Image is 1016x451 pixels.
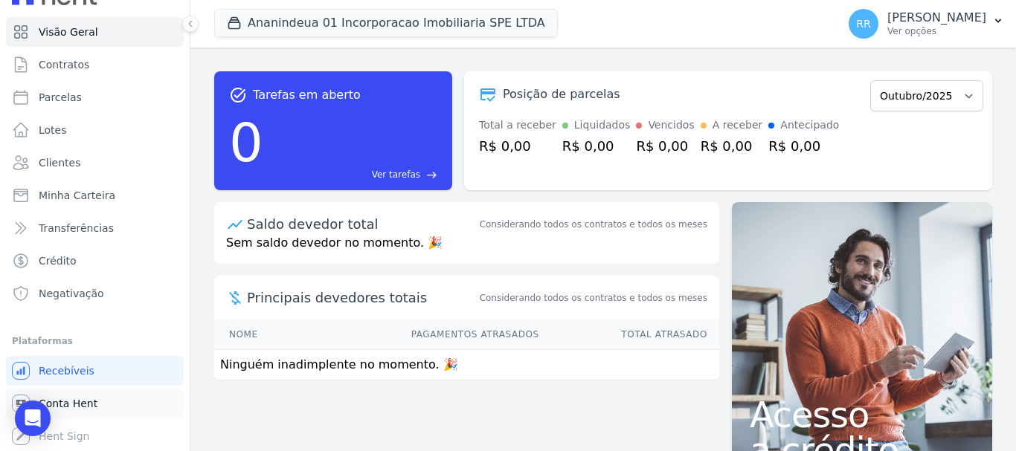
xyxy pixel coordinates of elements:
[768,136,839,156] div: R$ 0,00
[713,117,763,133] div: A receber
[6,279,184,308] a: Negativação
[480,218,707,231] div: Considerando todos os contratos e todos os meses
[6,213,184,243] a: Transferências
[503,85,620,103] div: Posição de parcelas
[701,136,763,156] div: R$ 0,00
[253,86,361,104] span: Tarefas em aberto
[636,136,694,156] div: R$ 0,00
[12,332,178,350] div: Plataformas
[214,234,719,264] p: Sem saldo devedor no momento. 🎉
[214,9,558,37] button: Ananindeua 01 Incorporacao Imobiliaria SPE LTDA
[39,363,94,378] span: Recebíveis
[540,319,719,350] th: Total Atrasado
[6,115,184,145] a: Lotes
[887,25,986,37] p: Ver opções
[247,288,477,308] span: Principais devedores totais
[214,350,719,380] td: Ninguém inadimplente no momento. 🎉
[562,136,631,156] div: R$ 0,00
[304,319,539,350] th: Pagamentos Atrasados
[6,50,184,80] a: Contratos
[39,25,98,39] span: Visão Geral
[39,188,115,203] span: Minha Carteira
[269,168,437,181] a: Ver tarefas east
[39,221,114,236] span: Transferências
[574,117,631,133] div: Liquidados
[780,117,839,133] div: Antecipado
[6,356,184,386] a: Recebíveis
[856,19,870,29] span: RR
[480,291,707,305] span: Considerando todos os contratos e todos os meses
[6,17,184,47] a: Visão Geral
[837,3,1016,45] button: RR [PERSON_NAME] Ver opções
[6,148,184,178] a: Clientes
[39,396,97,411] span: Conta Hent
[372,168,420,181] span: Ver tarefas
[479,117,556,133] div: Total a receber
[648,117,694,133] div: Vencidos
[229,86,247,104] span: task_alt
[39,57,89,72] span: Contratos
[887,10,986,25] p: [PERSON_NAME]
[750,397,974,432] span: Acesso
[39,286,104,301] span: Negativação
[39,155,80,170] span: Clientes
[6,246,184,276] a: Crédito
[229,104,263,181] div: 0
[6,389,184,418] a: Conta Hent
[247,214,477,234] div: Saldo devedor total
[39,253,77,268] span: Crédito
[39,90,82,105] span: Parcelas
[426,169,437,181] span: east
[214,319,304,350] th: Nome
[39,123,67,137] span: Lotes
[6,82,184,112] a: Parcelas
[6,181,184,210] a: Minha Carteira
[15,400,51,436] div: Open Intercom Messenger
[479,136,556,156] div: R$ 0,00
